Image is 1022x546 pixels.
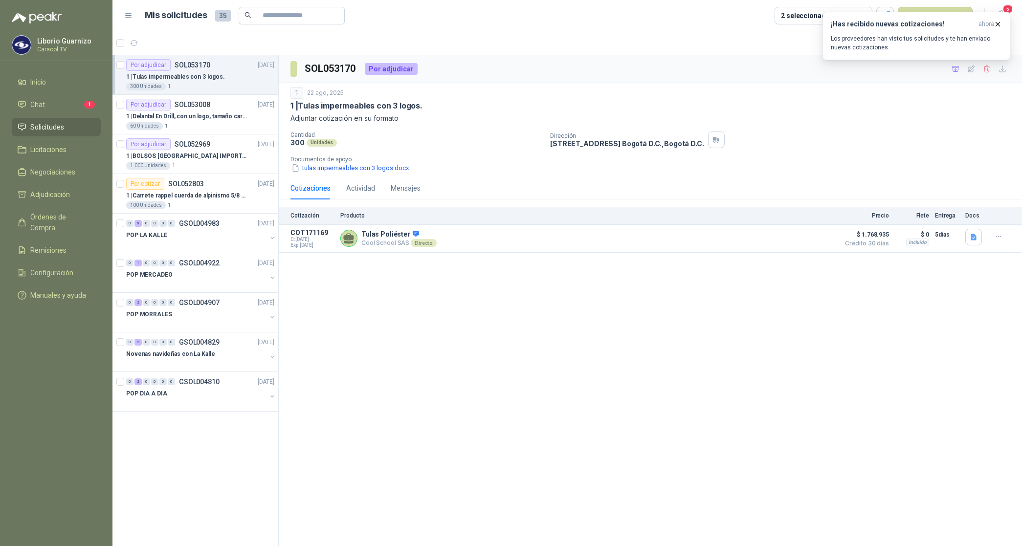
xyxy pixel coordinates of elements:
p: 1 | BOLSOS [GEOGRAPHIC_DATA] IMPORTADO [GEOGRAPHIC_DATA]-397-1 [126,152,248,161]
a: Negociaciones [12,163,101,181]
span: Chat [30,99,45,110]
a: Solicitudes [12,118,101,136]
span: Configuración [30,267,73,278]
a: Remisiones [12,241,101,260]
div: 0 [159,260,167,266]
span: Solicitudes [30,122,64,132]
p: GSOL004983 [179,220,220,227]
div: Por adjudicar [126,59,171,71]
div: Cotizaciones [290,183,331,194]
div: 0 [126,260,133,266]
div: 60 Unidades [126,122,163,130]
div: 1 [134,260,142,266]
p: GSOL004922 [179,260,220,266]
div: Unidades [307,139,337,147]
div: 300 Unidades [126,83,166,90]
div: 0 [168,378,175,385]
a: Licitaciones [12,140,101,159]
p: [DATE] [258,61,274,70]
p: [DATE] [258,377,274,387]
button: ¡Has recibido nuevas cotizaciones!ahora Los proveedores han visto tus solicitudes y te han enviad... [822,12,1010,60]
div: 0 [159,378,167,385]
p: Cotización [290,212,334,219]
p: 1 | Delantal En Drill, con un logo, tamaño carta 1 tinta (Se envia enlacen, como referencia) [126,112,248,121]
a: 0 2 0 0 0 0 GSOL004829[DATE] Novenas navideñas con La Kalle [126,336,276,368]
p: [DATE] [258,179,274,189]
p: $ 0 [895,229,929,240]
p: Docs [965,212,985,219]
div: Por adjudicar [126,138,171,150]
div: Por cotizar [126,178,164,190]
div: Mensajes [391,183,421,194]
div: 6 [134,220,142,227]
p: Tulas Poliéster [361,230,437,239]
div: 1.000 Unidades [126,162,170,170]
p: [DATE] [258,219,274,228]
h3: SOL053170 [305,61,357,76]
div: 0 [168,220,175,227]
div: 0 [168,260,175,266]
p: POP LA KALLE [126,231,167,240]
p: Documentos de apoyo [290,156,1018,163]
a: Manuales y ayuda [12,286,101,305]
div: 0 [159,299,167,306]
div: Actividad [346,183,375,194]
p: 1 | Tulas impermeables con 3 logos. [290,101,422,111]
div: 0 [151,220,158,227]
p: Adjuntar cotización en su formato [290,113,1010,124]
div: 0 [143,260,150,266]
p: Precio [840,212,889,219]
div: 0 [143,220,150,227]
div: Por adjudicar [365,63,418,75]
a: Chat1 [12,95,101,114]
div: 100 Unidades [126,201,166,209]
div: 0 [143,378,150,385]
div: 0 [126,220,133,227]
img: Logo peakr [12,12,62,23]
div: 0 [168,339,175,346]
span: Crédito 30 días [840,240,889,246]
p: Caracol TV [37,46,98,52]
div: Incluido [906,239,929,246]
p: 1 [168,83,171,90]
span: Exp: [DATE] [290,242,334,248]
span: ahora [978,20,994,28]
div: Directo [411,239,437,247]
p: GSOL004907 [179,299,220,306]
a: Configuración [12,263,101,282]
p: GSOL004829 [179,339,220,346]
p: Los proveedores han visto tus solicitudes y te han enviado nuevas cotizaciones. [831,34,1002,52]
a: Por adjudicarSOL053008[DATE] 1 |Delantal En Drill, con un logo, tamaño carta 1 tinta (Se envia en... [112,95,278,134]
p: COT171169 [290,229,334,237]
p: Flete [895,212,929,219]
span: C: [DATE] [290,237,334,242]
p: 1 [165,122,168,130]
div: 0 [151,339,158,346]
p: 5 días [935,229,959,240]
span: Adjudicación [30,189,70,200]
a: Por adjudicarSOL052969[DATE] 1 |BOLSOS [GEOGRAPHIC_DATA] IMPORTADO [GEOGRAPHIC_DATA]-397-11.000 U... [112,134,278,174]
a: Inicio [12,73,101,91]
button: tulas impermeables con 3 logos.docx [290,163,410,173]
p: SOL052803 [168,180,204,187]
div: 1 [290,87,303,99]
div: 0 [126,339,133,346]
div: 0 [143,299,150,306]
a: Órdenes de Compra [12,208,101,237]
p: POP MERCADEO [126,270,173,280]
a: Adjudicación [12,185,101,204]
p: Cool School SAS [361,239,437,247]
div: Por adjudicar [126,99,171,110]
span: search [244,12,251,19]
p: GSOL004810 [179,378,220,385]
p: Liborio Guarnizo [37,38,98,44]
div: 2 seleccionadas [781,10,833,21]
p: [DATE] [258,100,274,109]
div: 0 [143,339,150,346]
p: SOL053008 [175,101,210,108]
div: 2 [134,339,142,346]
p: POP MORRALES [126,310,172,319]
p: POP DIA A DIA [126,389,167,398]
p: 300 [290,138,305,147]
a: Por adjudicarSOL053170[DATE] 1 |Tulas impermeables con 3 logos.300 Unidades1 [112,55,278,95]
